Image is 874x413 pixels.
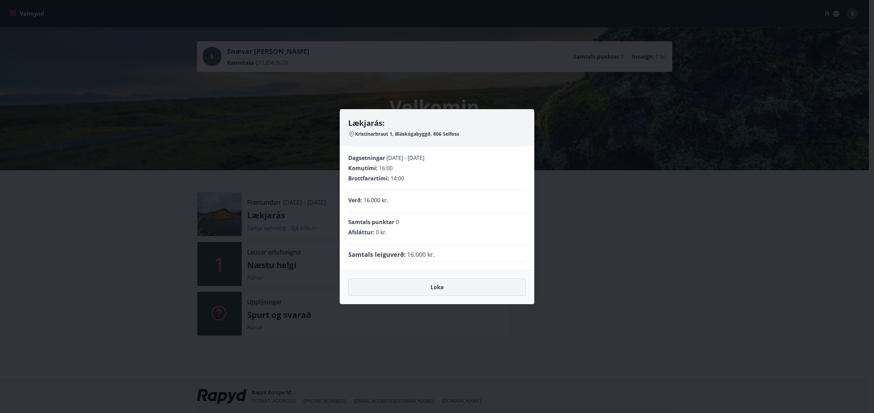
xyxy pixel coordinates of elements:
[348,164,378,172] span: Komutími :
[348,250,406,259] span: Samtals leiguverð :
[348,218,394,226] span: Samtals punktar
[379,164,393,172] span: 16:00
[348,196,362,204] span: Verð :
[407,250,435,259] span: 16.000 kr.
[391,175,404,182] span: 14:00
[348,118,526,128] h4: Lækjarás:
[396,218,399,226] span: 0
[348,279,526,296] button: Loka
[348,175,389,182] span: Brottfarartími :
[355,131,459,137] span: Kristínarbraut 1, Bláskógabyggð, 806 Selfoss
[364,196,388,204] p: 16.000 kr.
[376,228,387,236] span: 0 kr.
[386,154,424,162] span: [DATE] - [DATE]
[348,228,375,236] span: Afsláttur :
[348,154,385,162] span: Dagsetningar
